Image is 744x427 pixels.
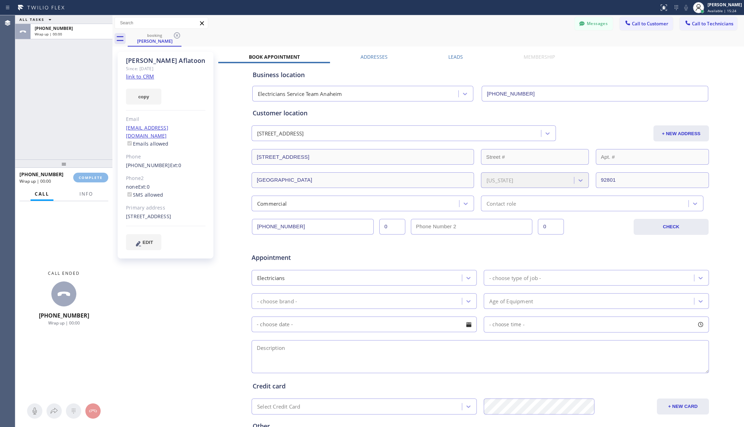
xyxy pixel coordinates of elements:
input: City [252,172,474,188]
div: Primary address [126,204,205,212]
button: ALL TASKS [15,15,58,24]
button: CHECK [634,219,709,235]
input: SMS allowed [127,192,132,197]
input: Street # [481,149,589,165]
div: Commercial [257,199,287,207]
div: Since: [DATE] [126,65,205,73]
span: Call ended [48,270,80,276]
button: + NEW ADDRESS [653,125,709,141]
input: ZIP [596,172,709,188]
div: Phone [126,153,205,161]
span: Call [35,191,49,197]
button: Open dialpad [66,403,81,419]
input: Phone Number [482,86,708,101]
span: Wrap up | 00:00 [35,32,62,36]
div: [PERSON_NAME] Aflatoon [126,57,205,65]
span: ALL TASKS [19,17,44,22]
button: COMPLETE [73,173,108,182]
span: [PHONE_NUMBER] [35,25,73,31]
button: Mute [27,403,42,419]
div: Contact role [487,199,516,207]
div: - choose type of job - [489,274,541,282]
span: Call to Customer [632,20,668,27]
input: Address [252,149,474,165]
span: - choose time - [489,321,525,328]
label: Membership [524,54,555,60]
label: Book Appointment [249,54,300,60]
span: Info [79,191,93,197]
label: Addresses [361,54,388,60]
input: Search [115,17,208,28]
button: Open directory [46,403,62,419]
label: Leads [448,54,463,60]
div: Credit card [253,381,708,391]
span: Available | 15:24 [708,8,736,13]
div: Electricians Service Team Anaheim [258,90,342,98]
div: Email [126,115,205,123]
span: Ext: 0 [138,183,150,190]
span: [PHONE_NUMBER] [39,312,89,319]
a: [PHONE_NUMBER] [126,162,170,169]
div: none [126,183,205,199]
button: Call to Customer [620,17,673,30]
div: Phone2 [126,174,205,182]
label: SMS allowed [126,191,163,198]
button: Messages [575,17,613,30]
span: Ext: 0 [170,162,181,169]
span: EDIT [143,240,153,245]
div: Age of Equipment [489,297,533,305]
span: Wrap up | 00:00 [19,178,51,184]
a: [EMAIL_ADDRESS][DOMAIN_NAME] [126,124,168,139]
div: [PERSON_NAME] [708,2,742,8]
input: Phone Number 2 [411,219,533,235]
button: Info [75,187,97,201]
button: EDIT [126,234,161,250]
span: Appointment [252,253,403,262]
span: [PHONE_NUMBER] [19,171,64,178]
div: [STREET_ADDRESS] [257,130,304,138]
button: copy [126,89,161,105]
button: Hang up [85,403,101,419]
div: Customer location [253,108,708,118]
button: Call [31,187,53,201]
input: Emails allowed [127,141,132,146]
input: Apt. # [596,149,709,165]
div: Electricians [257,274,285,282]
input: Ext. [379,219,405,235]
input: Ext. 2 [538,219,564,235]
div: Select Credit Card [257,403,301,411]
div: [STREET_ADDRESS] [126,213,205,221]
span: Wrap up | 00:00 [48,320,80,326]
div: - choose brand - [257,297,297,305]
button: Call to Technicians [680,17,737,30]
div: [PERSON_NAME] [128,38,181,44]
div: Ellie Aflatoon [128,31,181,46]
a: link to CRM [126,73,154,80]
span: Call to Technicians [692,20,733,27]
input: Phone Number [252,219,374,235]
div: booking [128,33,181,38]
button: + NEW CARD [657,399,709,414]
label: Emails allowed [126,140,169,147]
button: Mute [681,3,691,13]
input: - choose date - [252,317,477,332]
span: COMPLETE [79,175,103,180]
div: Business location [253,70,708,80]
